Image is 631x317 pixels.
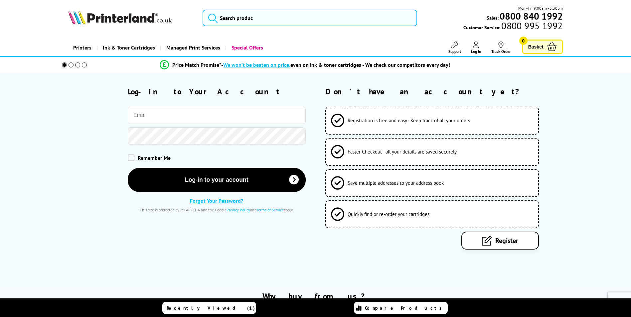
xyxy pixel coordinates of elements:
[68,291,562,301] h2: Why buy from us?
[162,302,256,314] a: Recently Viewed (1)
[348,211,429,217] span: Quickly find or re-order your cartridges
[221,61,450,68] div: - even on ink & toner cartridges - We check our competitors every day!
[499,13,563,19] a: 0800 840 1992
[448,42,461,54] a: Support
[354,302,448,314] a: Compare Products
[68,10,172,25] img: Printerland Logo
[172,61,221,68] span: Price Match Promise*
[128,168,306,192] button: Log-in to your account
[495,236,518,245] span: Register
[68,10,194,26] a: Printerland Logo
[463,23,562,31] span: Customer Service:
[96,39,160,56] a: Ink & Toner Cartridges
[471,42,481,54] a: Log In
[223,61,290,68] span: We won’t be beaten on price,
[365,305,445,311] span: Compare Products
[471,49,481,54] span: Log In
[128,207,306,212] div: This site is protected by reCAPTCHA and the Google and apply.
[128,86,306,97] h2: Log-in to Your Account
[128,107,306,124] input: Email
[518,5,563,11] span: Mon - Fri 9:00am - 5:30pm
[522,40,563,54] a: Basket 0
[500,23,562,29] span: 0800 995 1992
[167,305,255,311] span: Recently Viewed (1)
[348,117,470,124] span: Registration is free and easy - Keep track of all your orders
[461,232,539,250] a: Register
[487,15,499,21] span: Sales:
[519,37,528,45] span: 0
[528,42,544,51] span: Basket
[500,10,563,22] b: 0800 840 1992
[225,39,268,56] a: Special Offers
[103,39,155,56] span: Ink & Toner Cartridges
[348,180,444,186] span: Save multiple addresses to your address book
[138,155,171,161] span: Remember Me
[160,39,225,56] a: Managed Print Services
[227,207,250,212] a: Privacy Policy
[203,10,417,26] input: Search produc
[190,197,243,204] a: Forgot Your Password?
[68,39,96,56] a: Printers
[491,42,511,54] a: Track Order
[325,86,562,97] h2: Don't have an account yet?
[53,59,557,71] li: modal_Promise
[348,149,457,155] span: Faster Checkout - all your details are saved securely
[448,49,461,54] span: Support
[256,207,284,212] a: Terms of Service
